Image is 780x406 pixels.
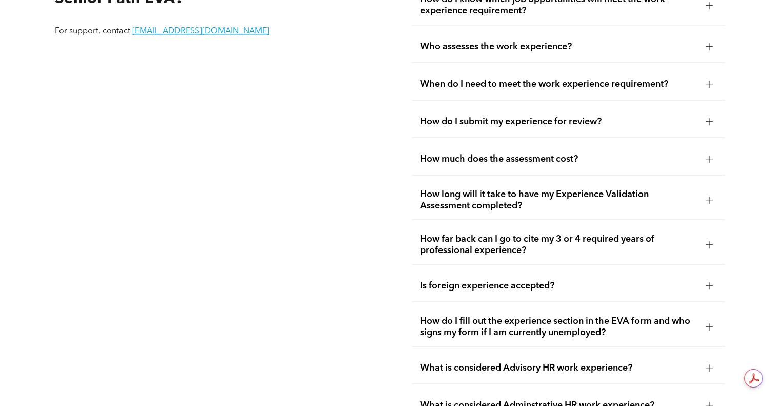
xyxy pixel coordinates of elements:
[420,233,697,256] span: How far back can I go to cite my 3 or 4 required years of professional experience?
[420,115,697,127] span: How do I submit my experience for review?
[55,27,130,35] span: For support, contact
[420,362,697,373] span: What is considered Advisory HR work experience?
[420,280,697,291] span: Is foreign experience accepted?
[420,78,697,89] span: When do I need to meet the work experience requirement?
[132,27,269,35] a: [EMAIL_ADDRESS][DOMAIN_NAME]
[420,41,697,52] span: Who assesses the work experience?
[420,315,697,338] span: How do I fill out the experience section in the EVA form and who signs my form if I am currently ...
[420,153,697,164] span: How much does the assessment cost?
[420,188,697,211] span: How long will it take to have my Experience Validation Assessment completed?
